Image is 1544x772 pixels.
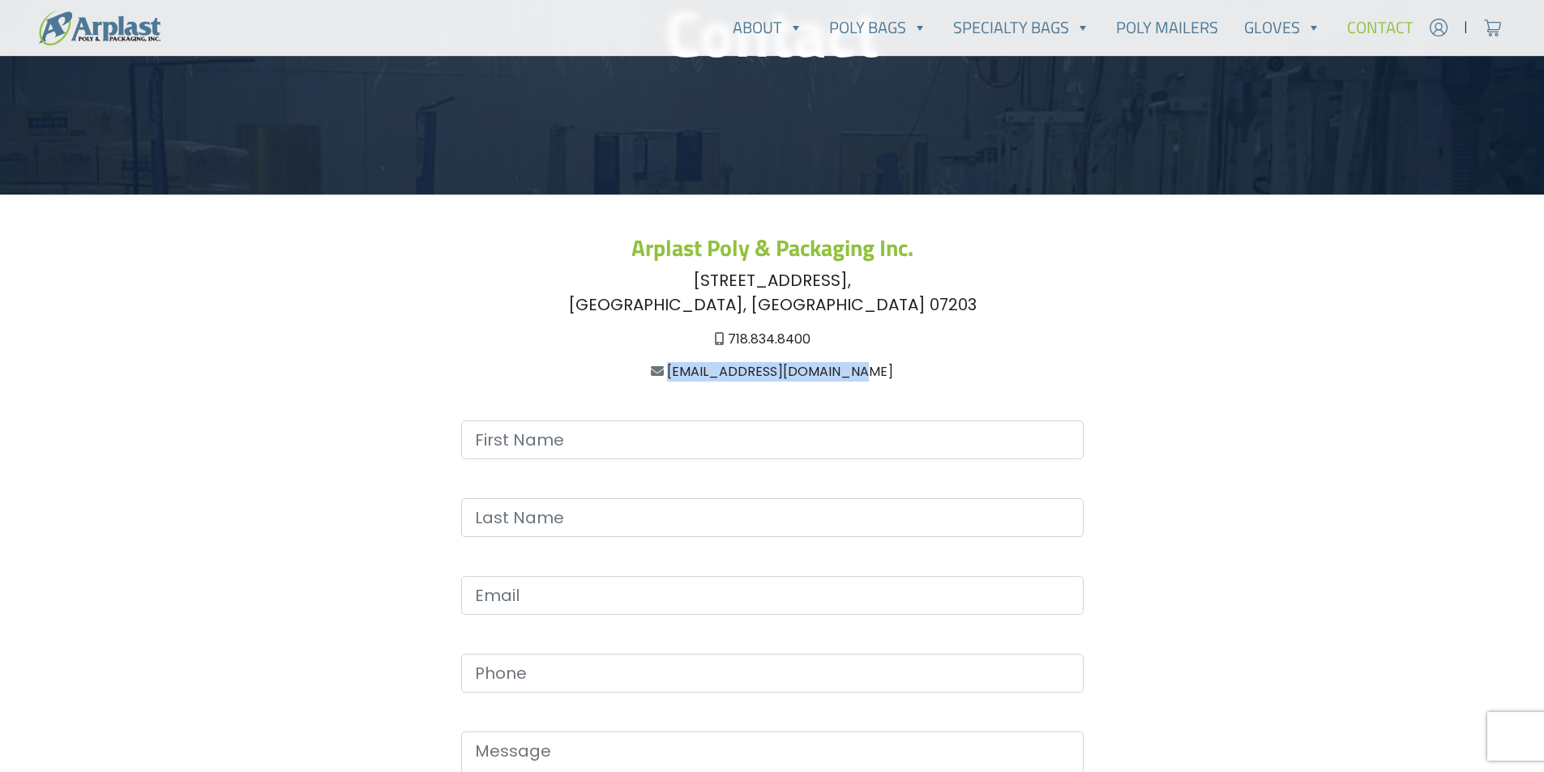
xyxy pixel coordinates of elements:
[816,11,940,44] a: Poly Bags
[1231,11,1334,44] a: Gloves
[667,362,893,381] a: [EMAIL_ADDRESS][DOMAIN_NAME]
[728,330,810,348] a: 718.834.8400
[1334,11,1426,44] a: Contact
[461,420,1084,459] input: First Name
[461,576,1084,615] input: Email
[461,498,1084,537] input: Last Name
[247,234,1298,262] h3: Arplast Poly & Packaging Inc.
[1464,18,1468,37] span: |
[39,11,160,45] img: logo
[461,654,1084,693] input: Phone
[940,11,1103,44] a: Specialty Bags
[1103,11,1231,44] a: Poly Mailers
[720,11,816,44] a: About
[247,268,1298,317] div: [STREET_ADDRESS], [GEOGRAPHIC_DATA], [GEOGRAPHIC_DATA] 07203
